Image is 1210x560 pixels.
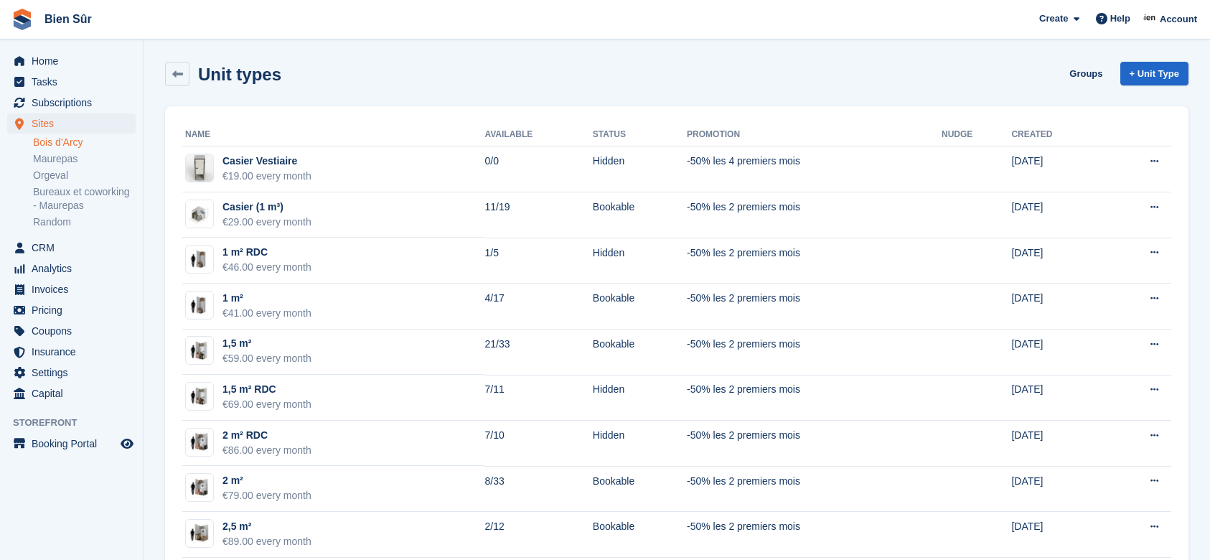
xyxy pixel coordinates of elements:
a: menu [7,238,136,258]
span: Settings [32,363,118,383]
a: Bien Sûr [39,7,98,31]
td: -50% les 2 premiers mois [687,238,942,284]
a: menu [7,113,136,134]
td: 4/17 [484,284,592,330]
a: Bureaux et coworking - Maurepas [33,185,136,213]
div: 2,5 m² [222,519,311,534]
a: menu [7,300,136,320]
td: -50% les 2 premiers mois [687,375,942,421]
th: Available [484,123,592,146]
th: Status [593,123,687,146]
div: 2 m² RDC [222,428,311,443]
span: Home [32,51,118,71]
th: Name [182,123,484,146]
td: [DATE] [1011,421,1103,467]
td: -50% les 2 premiers mois [687,330,942,375]
div: €79.00 every month [222,488,311,503]
span: Insurance [32,342,118,362]
td: Bookable [593,284,687,330]
div: Casier Vestiaire [222,154,311,169]
img: box-1,5m2.jpg [186,386,213,407]
td: [DATE] [1011,284,1103,330]
td: -50% les 4 premiers mois [687,146,942,192]
a: menu [7,51,136,71]
img: 20-sqft-unit.jpg [186,477,213,498]
img: stora-icon-8386f47178a22dfd0bd8f6a31ec36ba5ce8667c1dd55bd0f319d3a0aa187defe.svg [11,9,33,30]
td: [DATE] [1011,330,1103,375]
td: 1/5 [484,238,592,284]
td: [DATE] [1011,238,1103,284]
span: Invoices [32,279,118,299]
td: [DATE] [1011,146,1103,192]
td: 21/33 [484,330,592,375]
div: 1 m² [222,291,311,306]
span: Storefront [13,416,143,430]
a: menu [7,342,136,362]
a: menu [7,258,136,279]
td: [DATE] [1011,375,1103,421]
span: Tasks [32,72,118,92]
span: Pricing [32,300,118,320]
a: menu [7,383,136,403]
td: [DATE] [1011,512,1103,558]
td: -50% les 2 premiers mois [687,512,942,558]
a: + Unit Type [1120,62,1188,85]
td: 7/10 [484,421,592,467]
a: Maurepas [33,152,136,166]
a: Groups [1064,62,1108,85]
div: €86.00 every month [222,443,311,458]
td: Bookable [593,192,687,238]
span: Account [1160,12,1197,27]
td: 7/11 [484,375,592,421]
span: Sites [32,113,118,134]
div: €29.00 every month [222,215,311,230]
img: box-1m2.jpg [186,249,213,270]
div: 1,5 m² RDC [222,382,311,397]
div: €69.00 every month [222,397,311,412]
td: Hidden [593,375,687,421]
td: 2/12 [484,512,592,558]
span: Capital [32,383,118,403]
img: 25-sqft-unit.jpg [186,523,213,543]
td: Bookable [593,330,687,375]
td: 8/33 [484,466,592,512]
th: Promotion [687,123,942,146]
div: 1 m² RDC [222,245,311,260]
img: locker%20petit%20casier.png [186,154,213,182]
td: -50% les 2 premiers mois [687,421,942,467]
span: Analytics [32,258,118,279]
div: €59.00 every month [222,351,311,366]
img: box-2m2.jpg [186,431,213,452]
td: -50% les 2 premiers mois [687,192,942,238]
td: Hidden [593,146,687,192]
span: Help [1110,11,1130,26]
img: locker%201m3.jpg [186,200,213,228]
th: Nudge [942,123,1011,146]
td: Bookable [593,466,687,512]
span: Coupons [32,321,118,341]
div: €46.00 every month [222,260,311,275]
a: Random [33,215,136,229]
a: menu [7,93,136,113]
div: €89.00 every month [222,534,311,549]
img: Asmaa Habri [1143,11,1158,26]
a: menu [7,321,136,341]
img: 10-sqft-unit.jpg [186,295,213,316]
th: Created [1011,123,1103,146]
img: 15-sqft-unit.jpg [186,340,213,361]
td: -50% les 2 premiers mois [687,284,942,330]
td: [DATE] [1011,466,1103,512]
td: Bookable [593,512,687,558]
h2: Unit types [198,65,281,84]
td: [DATE] [1011,192,1103,238]
td: 0/0 [484,146,592,192]
div: Casier (1 m³) [222,200,311,215]
a: menu [7,434,136,454]
a: Orgeval [33,169,136,182]
div: 1,5 m² [222,336,311,351]
span: Subscriptions [32,93,118,113]
a: menu [7,72,136,92]
td: -50% les 2 premiers mois [687,466,942,512]
td: Hidden [593,421,687,467]
a: Preview store [118,435,136,452]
